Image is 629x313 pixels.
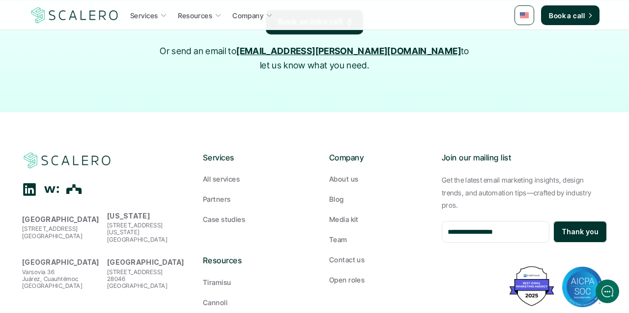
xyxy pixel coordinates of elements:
a: Team [329,234,426,245]
a: Book a call [541,5,600,25]
p: Resources [203,254,300,267]
button: Thank you [553,221,607,243]
p: Blog [329,194,344,204]
p: Partners [203,194,230,204]
a: Open roles [329,275,426,285]
p: [STREET_ADDRESS] [US_STATE][GEOGRAPHIC_DATA] [107,222,187,243]
a: Contact us [329,254,426,265]
strong: [GEOGRAPHIC_DATA] [107,258,184,266]
a: About us [329,174,426,184]
a: [EMAIL_ADDRESS][PERSON_NAME][DOMAIN_NAME] [236,46,461,56]
a: Cannoli [203,297,300,308]
p: [STREET_ADDRESS] 28046 [GEOGRAPHIC_DATA] [107,269,187,290]
p: Services [203,152,300,164]
strong: [GEOGRAPHIC_DATA] [22,258,99,266]
a: All services [203,174,300,184]
p: Varsovia 36 Juárez, Cuauhtémoc [GEOGRAPHIC_DATA] [22,269,102,290]
p: Cannoli [203,297,228,308]
a: Scalero company logo [29,6,120,24]
p: Open roles [329,275,365,285]
p: Services [130,10,158,21]
div: Wellfound [44,182,59,197]
div: The Org [66,182,82,197]
p: About us [329,174,358,184]
p: Or send an email to to let us know what you need. [155,44,474,73]
p: Media kit [329,214,359,224]
a: Case studies [203,214,300,224]
img: Best Email Marketing Agency 2025 - Recognized by Mailmodo [507,264,556,309]
a: Media kit [329,214,426,224]
img: Scalero company logo [29,6,120,25]
strong: [GEOGRAPHIC_DATA] [22,215,99,223]
p: Tiramisu [203,277,231,287]
p: Contact us [329,254,365,265]
span: We run on Gist [82,250,124,256]
p: Thank you [562,228,599,236]
a: Scalero company logo [22,152,113,169]
img: AICPA SOC badge [562,266,603,308]
a: Tiramisu [203,277,300,287]
p: Resources [178,10,212,21]
a: Partners [203,194,300,204]
p: Book a call [549,10,585,21]
button: New conversation [15,130,181,150]
span: New conversation [63,136,118,144]
p: Case studies [203,214,245,224]
iframe: gist-messenger-bubble-iframe [596,280,619,303]
img: Scalero company logo [22,151,113,170]
a: Blog [329,194,426,204]
div: Linkedin [22,182,37,197]
h1: Hi! Welcome to [GEOGRAPHIC_DATA]. [15,48,182,63]
p: All services [203,174,240,184]
p: Get the latest email marketing insights, design trends, and automation tips—crafted by industry p... [442,174,607,211]
p: Join our mailing list [442,152,607,164]
p: [STREET_ADDRESS] [GEOGRAPHIC_DATA] [22,225,102,240]
p: Company [329,152,426,164]
h2: Let us know if we can help with lifecycle marketing. [15,65,182,113]
p: Team [329,234,347,245]
strong: [US_STATE] [107,212,150,220]
p: Company [232,10,263,21]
